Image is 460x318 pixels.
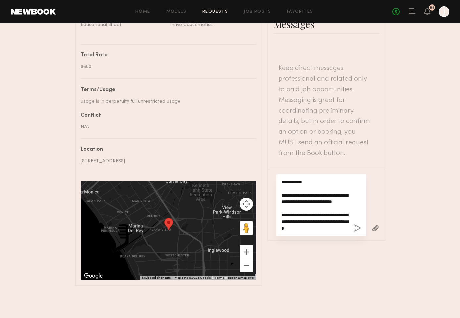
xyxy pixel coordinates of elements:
[81,158,251,165] div: [STREET_ADDRESS]
[228,276,254,279] a: Report a map error
[81,123,251,130] div: N/A
[81,147,251,152] div: Location
[166,10,186,14] a: Models
[244,10,271,14] a: Job Posts
[82,272,104,280] a: Open this area in Google Maps (opens a new window)
[430,6,434,10] div: 84
[81,63,251,70] div: $600
[240,245,253,259] button: Zoom in
[202,10,228,14] a: Requests
[439,6,449,17] a: J
[81,53,251,58] div: Total Rate
[215,276,224,279] a: Terms
[135,10,150,14] a: Home
[81,21,164,28] div: Educational Shoot
[279,63,374,159] header: Keep direct messages professional and related only to paid job opportunities. Messaging is great ...
[169,21,251,28] div: Thrive Causemetics
[81,113,251,118] div: Conflict
[287,10,313,14] a: Favorites
[240,221,253,235] button: Drag Pegman onto the map to open Street View
[81,87,251,93] div: Terms/Usage
[81,98,251,105] div: usage is in perpetuity full unrestricted usage
[273,17,380,31] div: Messages
[240,198,253,211] button: Map camera controls
[175,276,211,279] span: Map data ©2025 Google
[82,272,104,280] img: Google
[240,259,253,272] button: Zoom out
[142,276,171,280] button: Keyboard shortcuts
